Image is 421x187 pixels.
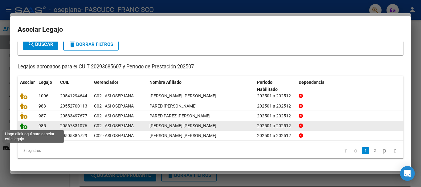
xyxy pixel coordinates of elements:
a: go to next page [380,147,389,154]
span: JARA OSUNA CIRO MARTIN [149,123,216,128]
a: go to first page [342,147,349,154]
datatable-header-cell: Legajo [36,76,58,96]
span: Dependencia [299,80,325,85]
p: Legajos aprobados para el CUIT 20293685607 y Período de Prestación 202507 [18,63,403,71]
span: Buscar [28,42,53,47]
span: Borrar Filtros [69,42,113,47]
datatable-header-cell: Gerenciador [92,76,147,96]
span: CUIL [60,80,69,85]
datatable-header-cell: Periodo Habilitado [255,76,296,96]
div: 20567331076 [60,122,87,129]
div: 20505386729 [60,132,87,139]
li: page 1 [361,145,370,156]
datatable-header-cell: Asociar [18,76,36,96]
div: 202501 a 202512 [257,103,294,110]
a: go to last page [391,147,399,154]
span: Asociar [20,80,35,85]
span: 985 [39,123,46,128]
div: Open Intercom Messenger [400,166,415,181]
mat-icon: delete [69,40,76,48]
span: PARED PAREZ LISANDRO AGUSTIN [149,113,211,118]
li: page 2 [370,145,379,156]
button: Buscar [23,39,58,50]
span: C02 - ASI OSEPJANA [94,104,134,108]
span: C02 - ASI OSEPJANA [94,133,134,138]
div: 8 registros [18,143,94,158]
mat-icon: search [28,40,35,48]
div: 202501 a 202512 [257,122,294,129]
span: Legajo [39,80,52,85]
a: go to previous page [351,147,360,154]
span: 966 [39,133,46,138]
span: GODOY TAHIEL BAUTISTA ARIEL [149,93,216,98]
datatable-header-cell: CUIL [58,76,92,96]
div: 20583497677 [60,112,87,120]
span: Nombre Afiliado [149,80,182,85]
span: C02 - ASI OSEPJANA [94,93,134,98]
span: Gerenciador [94,80,118,85]
span: PARED BAUTISTA ALESSANDRO [149,104,197,108]
div: 202501 a 202512 [257,92,294,100]
span: 987 [39,113,46,118]
div: 20541294644 [60,92,87,100]
div: 20552700113 [60,103,87,110]
h2: Asociar Legajo [18,24,403,35]
div: 202501 a 202512 [257,132,294,139]
a: 2 [371,147,378,154]
a: 1 [362,147,369,154]
span: Periodo Habilitado [257,80,278,92]
span: 1006 [39,93,48,98]
span: C02 - ASI OSEPJANA [94,113,134,118]
button: Borrar Filtros [63,38,119,51]
datatable-header-cell: Dependencia [296,76,404,96]
span: MAONE ENZO MARTIN [149,133,216,138]
datatable-header-cell: Nombre Afiliado [147,76,255,96]
span: C02 - ASI OSEPJANA [94,123,134,128]
div: 202501 a 202512 [257,112,294,120]
span: 988 [39,104,46,108]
